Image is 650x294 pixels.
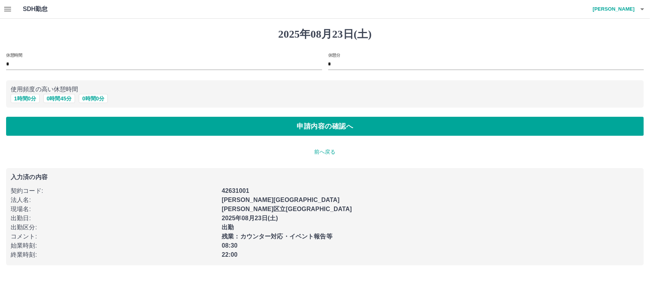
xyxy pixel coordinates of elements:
b: 08:30 [222,242,238,249]
button: 申請内容の確認へ [6,117,644,136]
b: 残業：カウンター対応・イベント報告等 [222,233,332,240]
p: コメント : [11,232,217,241]
b: 2025年08月23日(土) [222,215,278,221]
button: 0時間0分 [79,94,108,103]
b: 22:00 [222,251,238,258]
button: 0時間45分 [43,94,75,103]
p: 入力済の内容 [11,174,639,180]
p: 出勤日 : [11,214,217,223]
label: 休憩分 [328,52,340,58]
p: 現場名 : [11,205,217,214]
button: 1時間0分 [11,94,40,103]
p: 終業時刻 : [11,250,217,259]
label: 休憩時間 [6,52,22,58]
p: 法人名 : [11,195,217,205]
b: 出勤 [222,224,234,230]
b: [PERSON_NAME][GEOGRAPHIC_DATA] [222,197,340,203]
p: 出勤区分 : [11,223,217,232]
b: [PERSON_NAME]区立[GEOGRAPHIC_DATA] [222,206,352,212]
p: 契約コード : [11,186,217,195]
b: 42631001 [222,188,249,194]
p: 始業時刻 : [11,241,217,250]
p: 使用頻度の高い休憩時間 [11,85,639,94]
h1: 2025年08月23日(土) [6,28,644,41]
p: 前へ戻る [6,148,644,156]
